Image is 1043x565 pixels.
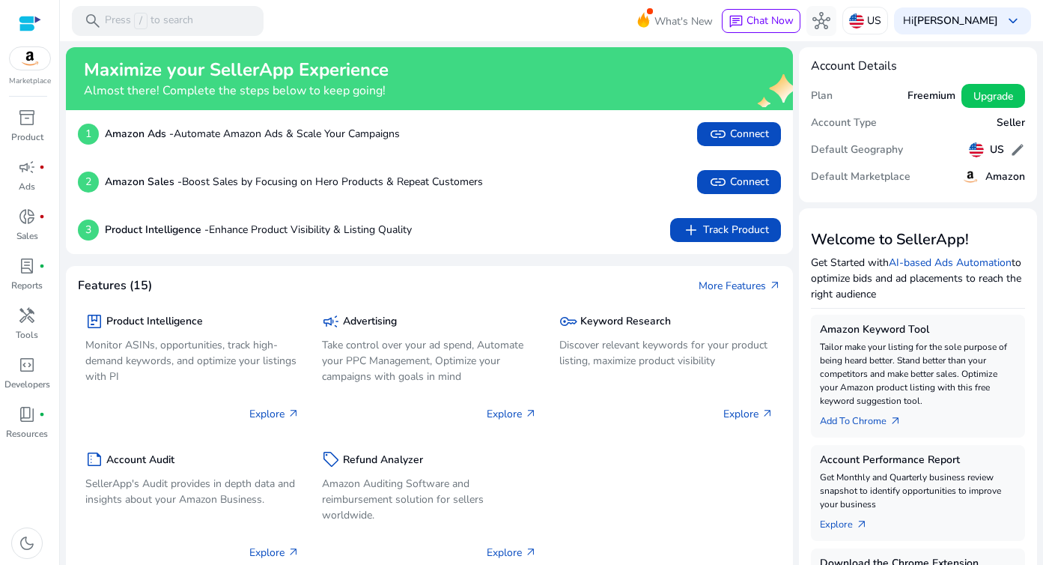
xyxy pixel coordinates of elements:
span: arrow_outward [288,408,299,420]
b: [PERSON_NAME] [913,13,998,28]
p: Enhance Product Visibility & Listing Quality [105,222,412,238]
span: dark_mode [18,534,36,552]
p: 1 [78,124,99,145]
span: campaign [18,158,36,176]
p: Tools [16,328,38,342]
h5: Amazon Keyword Tool [820,324,1016,336]
h5: Product Intelligence [106,315,203,328]
p: 2 [78,172,99,193]
span: Upgrade [973,88,1013,104]
h5: Default Marketplace [811,171,910,184]
button: hub [806,6,836,36]
span: Chat Now [746,13,794,28]
p: Resources [6,427,48,441]
p: Explore [249,406,299,422]
span: Connect [709,125,769,143]
p: Monitor ASINs, opportunities, track high-demand keywords, and optimize your listings with PI [85,337,299,384]
h5: Refund Analyzer [343,454,423,467]
img: amazon.svg [961,168,979,186]
p: Discover relevant keywords for your product listing, maximize product visibility [559,337,773,369]
span: arrow_outward [769,280,781,291]
p: Developers [4,378,50,391]
p: Hi [903,16,998,26]
span: link [709,173,727,191]
b: Product Intelligence - [105,223,209,237]
h5: Advertising [343,315,397,328]
p: SellerApp's Audit provides in depth data and insights about your Amazon Business. [85,476,299,507]
b: Amazon Ads - [105,127,174,141]
p: Tailor make your listing for the sole purpose of being heard better. Stand better than your compe... [820,340,1016,408]
a: Explorearrow_outward [820,511,880,532]
a: AI-based Ads Automation [889,256,1012,270]
h4: Almost there! Complete the steps below to keep going! [84,84,389,98]
button: linkConnect [697,170,781,194]
p: Get Monthly and Quarterly business review snapshot to identify opportunities to improve your busi... [820,471,1016,511]
span: arrow_outward [856,519,868,531]
p: Ads [19,180,35,193]
span: fiber_manual_record [39,263,45,269]
span: lab_profile [18,257,36,275]
span: Connect [709,173,769,191]
span: keyboard_arrow_down [1004,12,1022,30]
span: fiber_manual_record [39,164,45,170]
span: key [559,312,577,330]
a: More Featuresarrow_outward [699,278,781,294]
span: package [85,312,103,330]
span: arrow_outward [288,546,299,558]
span: arrow_outward [761,408,773,420]
h5: Account Audit [106,454,174,467]
span: What's New [654,8,713,34]
p: Get Started with to optimize bids and ad placements to reach the right audience [811,255,1025,302]
button: Upgrade [961,84,1025,108]
span: chat [729,14,744,29]
span: hub [812,12,830,30]
h4: Features (15) [78,279,152,293]
span: code_blocks [18,356,36,374]
p: Explore [723,406,773,422]
span: donut_small [18,208,36,226]
img: us.svg [849,13,864,28]
span: link [709,125,727,143]
h5: Account Type [811,117,877,130]
h5: Amazon [985,171,1025,184]
span: arrow_outward [525,408,537,420]
span: fiber_manual_record [39,411,45,417]
span: handyman [18,306,36,324]
h5: Keyword Research [580,315,671,328]
img: us.svg [969,142,984,157]
button: chatChat Now [722,9,800,33]
span: arrow_outward [890,415,901,427]
p: Amazon Auditing Software and reimbursement solution for sellers worldwide. [322,476,536,523]
p: Reports [11,279,43,292]
span: inventory_2 [18,109,36,127]
p: Take control over your ad spend, Automate your PPC Management, Optimize your campaigns with goals... [322,337,536,384]
span: summarize [85,450,103,468]
a: Add To Chrome [820,408,913,429]
p: Explore [487,406,537,422]
p: Sales [16,229,38,243]
h5: Account Performance Report [820,454,1016,467]
p: Explore [249,545,299,561]
h3: Welcome to SellerApp! [811,231,1025,249]
span: add [682,221,700,239]
p: Product [11,130,43,144]
p: Marketplace [9,76,51,87]
span: campaign [322,312,340,330]
p: Explore [487,545,537,561]
b: Amazon Sales - [105,175,182,189]
p: 3 [78,220,99,241]
h5: Plan [811,90,833,103]
button: linkConnect [697,122,781,146]
span: search [84,12,102,30]
button: addTrack Product [670,218,781,242]
p: Press to search [105,13,193,29]
h5: US [990,144,1004,157]
p: US [867,7,881,34]
span: sell [322,450,340,468]
span: fiber_manual_record [39,214,45,220]
span: edit [1010,142,1025,157]
span: arrow_outward [525,546,537,558]
span: book_4 [18,405,36,423]
h4: Account Details [811,59,1025,73]
p: Boost Sales by Focusing on Hero Products & Repeat Customers [105,174,483,190]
